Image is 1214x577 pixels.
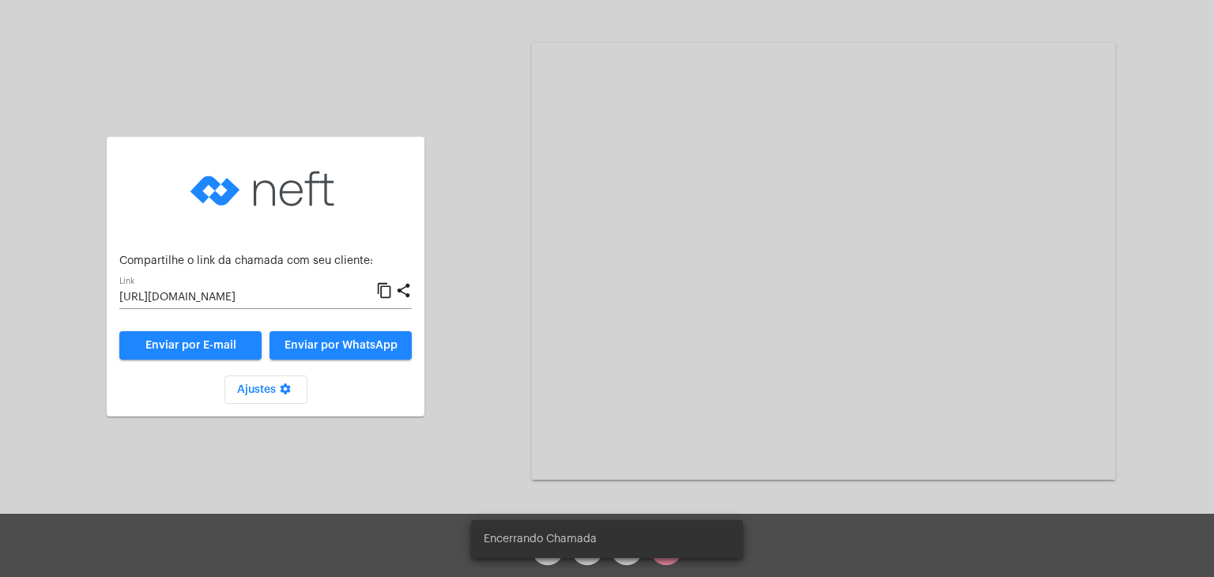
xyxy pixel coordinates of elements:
[484,531,597,547] span: Encerrando Chamada
[376,281,393,300] mat-icon: content_copy
[270,331,412,360] button: Enviar por WhatsApp
[224,375,307,404] button: Ajustes
[276,383,295,402] mat-icon: settings
[187,149,345,228] img: logo-neft-novo-2.png
[285,340,398,351] span: Enviar por WhatsApp
[119,331,262,360] a: Enviar por E-mail
[237,384,295,395] span: Ajustes
[119,255,412,267] p: Compartilhe o link da chamada com seu cliente:
[395,281,412,300] mat-icon: share
[145,340,236,351] span: Enviar por E-mail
